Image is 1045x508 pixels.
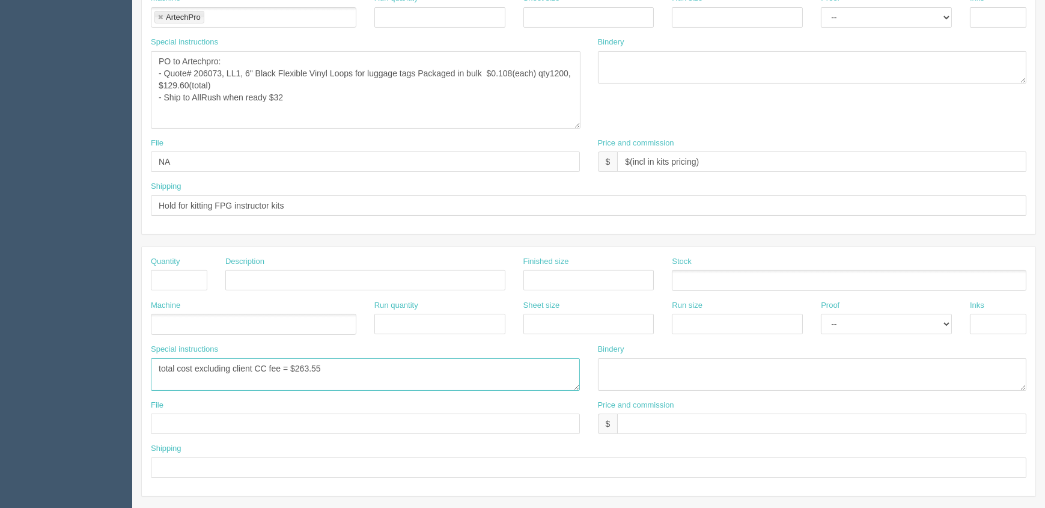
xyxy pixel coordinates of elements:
[598,138,674,149] label: Price and commission
[166,13,201,21] div: ArtechPro
[523,300,560,311] label: Sheet size
[598,344,624,355] label: Bindery
[598,400,674,411] label: Price and commission
[598,37,624,48] label: Bindery
[598,414,618,434] div: $
[151,344,218,355] label: Special instructions
[970,300,984,311] label: Inks
[523,256,569,268] label: Finished size
[821,300,839,311] label: Proof
[598,151,618,172] div: $
[151,37,218,48] label: Special instructions
[151,443,181,454] label: Shipping
[151,358,580,391] textarea: total cost excluding client CC fee = $263.55
[151,138,163,149] label: File
[151,181,181,192] label: Shipping
[151,400,163,411] label: File
[672,256,692,268] label: Stock
[374,300,418,311] label: Run quantity
[151,300,180,311] label: Machine
[151,256,180,268] label: Quantity
[225,256,264,268] label: Description
[151,51,580,129] textarea: PO to Artechpro: - Quote# 200946, LL1, 6" Black Flexible Vinyl Loops for luggage tags Packaged in...
[672,300,702,311] label: Run size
